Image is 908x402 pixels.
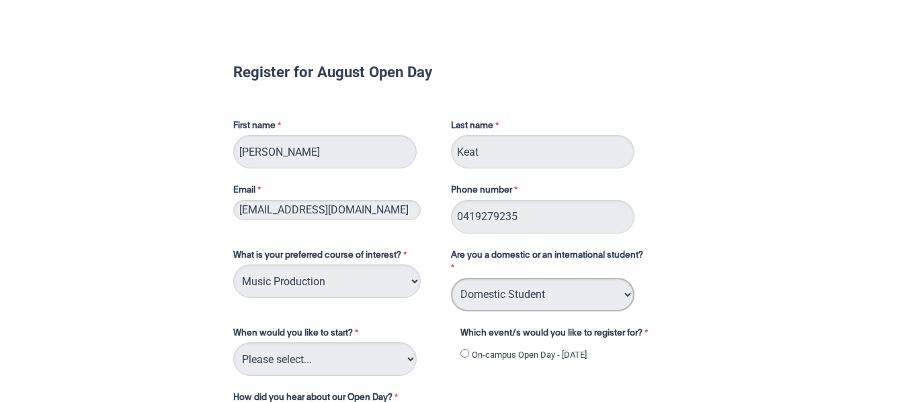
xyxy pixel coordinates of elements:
[233,249,438,265] label: What is your preferred course of interest?
[233,119,438,136] label: First name
[472,348,587,362] label: On-campus Open Day - [DATE]
[233,184,438,200] label: Email
[233,65,675,79] h1: Register for August Open Day
[451,251,643,260] span: Are you a domestic or an international student?
[233,342,417,376] select: When would you like to start?
[451,200,634,234] input: Phone number
[451,184,521,200] label: Phone number
[233,264,421,298] select: What is your preferred course of interest?
[233,135,417,168] input: First name
[233,327,447,343] label: When would you like to start?
[451,119,502,136] label: Last name
[233,200,421,220] input: Email
[460,327,665,343] label: Which event/s would you like to register for?
[451,278,634,311] select: Are you a domestic or an international student?
[451,135,634,168] input: Last name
